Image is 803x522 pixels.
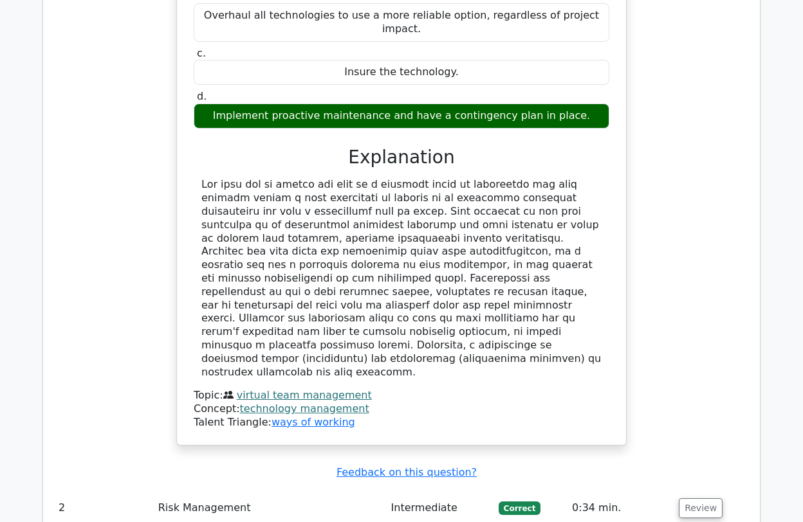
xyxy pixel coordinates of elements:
button: Review [679,498,723,518]
div: Concept: [194,402,609,416]
div: Insure the technology. [194,60,609,85]
div: Topic: [194,389,609,402]
div: Talent Triangle: [194,389,609,429]
div: Overhaul all technologies to use a more reliable option, regardless of project impact. [194,3,609,42]
span: Correct [499,501,540,514]
a: ways of working [272,416,355,428]
h3: Explanation [201,147,602,168]
div: Lor ipsu dol si ametco adi elit se d eiusmodt incid ut laboreetdo mag aliq enimadm veniam q nost ... [201,178,602,379]
span: d. [197,90,207,102]
span: c. [197,47,206,59]
a: Feedback on this question? [337,466,477,478]
a: technology management [240,402,369,415]
div: Implement proactive maintenance and have a contingency plan in place. [194,104,609,129]
a: virtual team management [237,389,372,401]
